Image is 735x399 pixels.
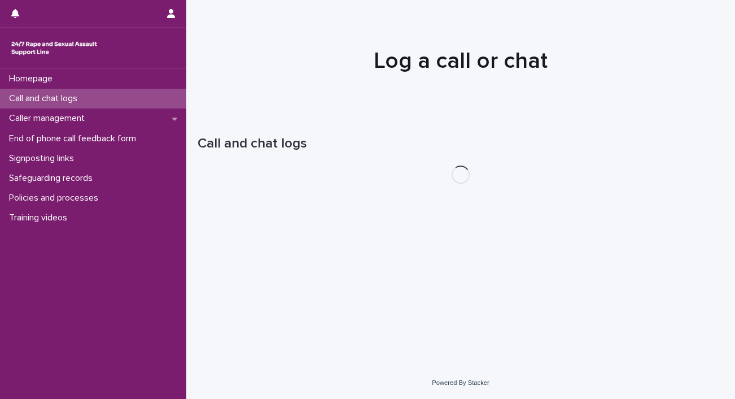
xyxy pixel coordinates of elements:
p: Policies and processes [5,193,107,203]
p: Training videos [5,212,76,223]
p: Call and chat logs [5,93,86,104]
a: Powered By Stacker [432,379,489,386]
p: Homepage [5,73,62,84]
p: Safeguarding records [5,173,102,184]
h1: Log a call or chat [198,47,724,75]
p: Caller management [5,113,94,124]
img: rhQMoQhaT3yELyF149Cw [9,37,99,59]
p: End of phone call feedback form [5,133,145,144]
h1: Call and chat logs [198,136,724,152]
p: Signposting links [5,153,83,164]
